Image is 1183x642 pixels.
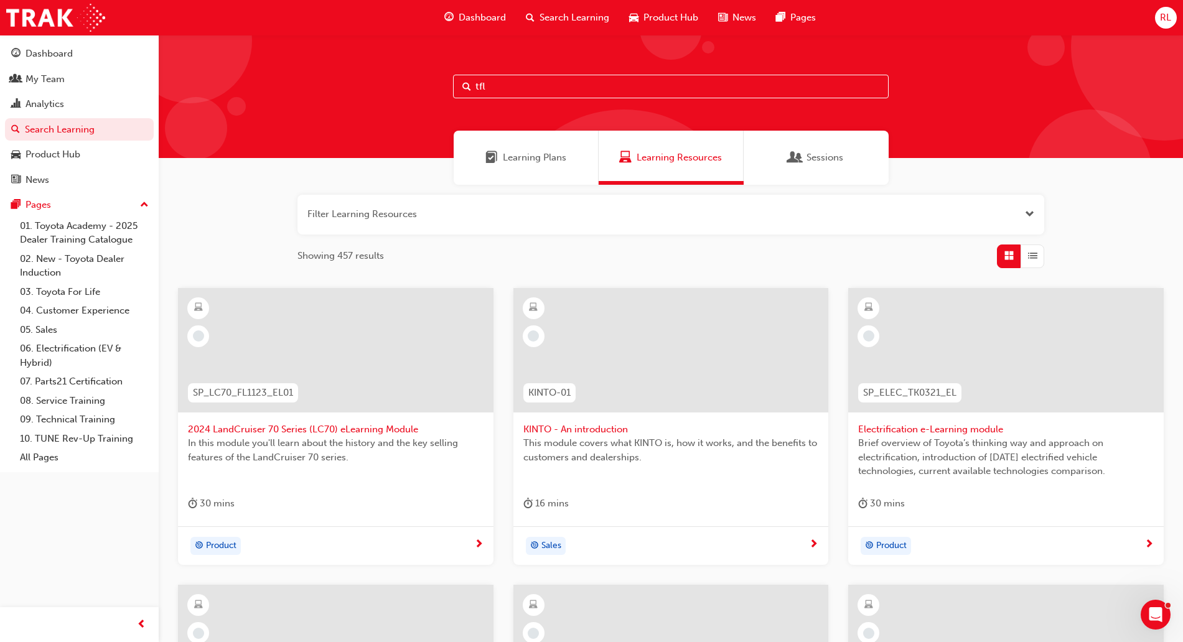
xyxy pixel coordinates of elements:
[5,143,154,166] a: Product Hub
[619,5,708,30] a: car-iconProduct Hub
[434,5,516,30] a: guage-iconDashboard
[863,628,874,639] span: learningRecordVerb_NONE-icon
[188,496,197,511] span: duration-icon
[15,339,154,372] a: 06. Electrification (EV & Hybrid)
[5,118,154,141] a: Search Learning
[15,429,154,449] a: 10. TUNE Rev-Up Training
[5,169,154,192] a: News
[858,496,905,511] div: 30 mins
[194,300,203,316] span: learningResourceType_ELEARNING-icon
[15,301,154,320] a: 04. Customer Experience
[15,216,154,249] a: 01. Toyota Academy - 2025 Dealer Training Catalogue
[864,597,873,613] span: learningResourceType_ELEARNING-icon
[1155,7,1177,29] button: RL
[528,628,539,639] span: learningRecordVerb_NONE-icon
[26,47,73,61] div: Dashboard
[26,97,64,111] div: Analytics
[523,422,819,437] span: KINTO - An introduction
[11,175,21,186] span: news-icon
[11,49,21,60] span: guage-icon
[5,93,154,116] a: Analytics
[6,4,105,32] a: Trak
[629,10,638,26] span: car-icon
[523,436,819,464] span: This module covers what KINTO is, how it works, and the benefits to customers and dealerships.
[140,197,149,213] span: up-icon
[453,75,889,98] input: Search...
[528,330,539,342] span: learningRecordVerb_NONE-icon
[188,422,484,437] span: 2024 LandCruiser 70 Series (LC70) eLearning Module
[15,410,154,429] a: 09. Technical Training
[454,131,599,185] a: Learning PlansLearning Plans
[1025,207,1034,221] button: Open the filter
[526,10,535,26] span: search-icon
[637,151,722,165] span: Learning Resources
[858,436,1154,478] span: Brief overview of Toyota’s thinking way and approach on electrification, introduction of [DATE] e...
[776,10,785,26] span: pages-icon
[528,386,571,400] span: KINTO-01
[863,330,874,342] span: learningRecordVerb_NONE-icon
[11,99,21,110] span: chart-icon
[5,40,154,193] button: DashboardMy TeamAnalyticsSearch LearningProduct HubNews
[206,539,236,553] span: Product
[193,628,204,639] span: learningRecordVerb_NONE-icon
[1028,249,1037,263] span: List
[15,320,154,340] a: 05. Sales
[513,288,829,565] a: KINTO-01KINTO - An introductionThis module covers what KINTO is, how it works, and the benefits t...
[523,496,533,511] span: duration-icon
[15,372,154,391] a: 07. Parts21 Certification
[858,422,1154,437] span: Electrification e-Learning module
[297,249,384,263] span: Showing 457 results
[789,151,802,165] span: Sessions
[790,11,816,25] span: Pages
[766,5,826,30] a: pages-iconPages
[599,131,744,185] a: Learning ResourcesLearning Resources
[876,539,907,553] span: Product
[193,386,293,400] span: SP_LC70_FL1123_EL01
[619,151,632,165] span: Learning Resources
[188,436,484,464] span: In this module you'll learn about the history and the key selling features of the LandCruiser 70 ...
[15,249,154,282] a: 02. New - Toyota Dealer Induction
[809,539,818,551] span: next-icon
[530,538,539,554] span: target-icon
[529,300,538,316] span: learningResourceType_ELEARNING-icon
[1160,11,1171,25] span: RL
[541,539,561,553] span: Sales
[732,11,756,25] span: News
[516,5,619,30] a: search-iconSearch Learning
[529,597,538,613] span: learningResourceType_ELEARNING-icon
[11,149,21,160] span: car-icon
[193,330,204,342] span: learningRecordVerb_NONE-icon
[5,42,154,65] a: Dashboard
[194,597,203,613] span: learningResourceType_ELEARNING-icon
[1004,249,1014,263] span: Grid
[807,151,843,165] span: Sessions
[195,538,203,554] span: target-icon
[137,617,146,633] span: prev-icon
[11,124,20,136] span: search-icon
[863,386,956,400] span: SP_ELEC_TK0321_EL
[11,200,21,211] span: pages-icon
[718,10,727,26] span: news-icon
[26,147,80,162] div: Product Hub
[540,11,609,25] span: Search Learning
[5,68,154,91] a: My Team
[444,10,454,26] span: guage-icon
[708,5,766,30] a: news-iconNews
[858,496,867,511] span: duration-icon
[188,496,235,511] div: 30 mins
[523,496,569,511] div: 16 mins
[744,131,889,185] a: SessionsSessions
[5,193,154,216] button: Pages
[15,448,154,467] a: All Pages
[178,288,493,565] a: SP_LC70_FL1123_EL012024 LandCruiser 70 Series (LC70) eLearning ModuleIn this module you'll learn ...
[15,282,154,302] a: 03. Toyota For Life
[474,539,484,551] span: next-icon
[864,300,873,316] span: learningResourceType_ELEARNING-icon
[11,74,21,85] span: people-icon
[848,288,1164,565] a: SP_ELEC_TK0321_ELElectrification e-Learning moduleBrief overview of Toyota’s thinking way and app...
[503,151,566,165] span: Learning Plans
[26,173,49,187] div: News
[865,538,874,554] span: target-icon
[26,72,65,86] div: My Team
